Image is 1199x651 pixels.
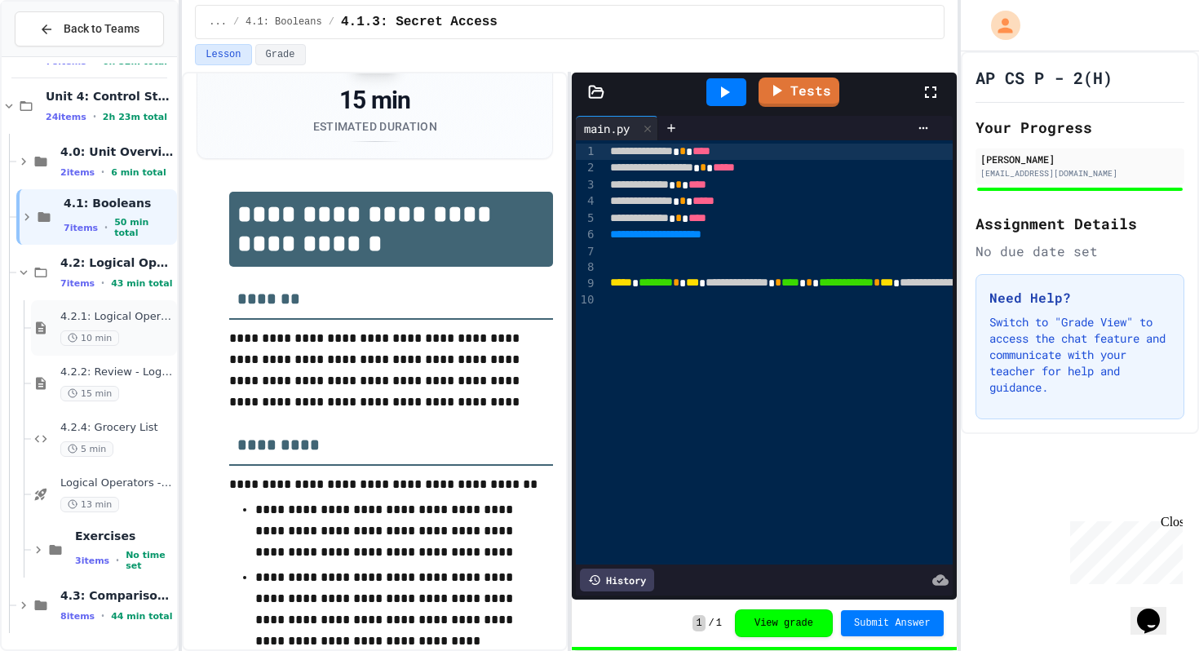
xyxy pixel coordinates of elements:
span: 50 min total [114,217,174,238]
div: Chat with us now!Close [7,7,113,104]
span: • [101,277,104,290]
span: 6 min total [111,167,166,178]
button: Submit Answer [841,610,944,636]
span: 3 items [75,556,109,566]
span: 4.2.4: Grocery List [60,421,174,435]
span: 44 min total [111,611,172,622]
div: [PERSON_NAME] [980,152,1179,166]
span: 4.3: Comparison Operators [60,588,174,603]
h2: Assignment Details [976,212,1184,235]
iframe: chat widget [1064,515,1183,584]
div: 6 [576,227,596,243]
div: 8 [576,259,596,276]
span: No time set [126,550,174,571]
button: View grade [735,609,833,637]
span: 13 min [60,497,119,512]
span: 15 min [60,386,119,401]
span: • [93,110,96,123]
span: • [101,609,104,622]
span: / [709,617,715,630]
span: • [116,554,119,567]
span: Logical Operators - Quiz [60,476,174,490]
div: History [580,569,654,591]
div: main.py [576,120,638,137]
iframe: chat widget [1130,586,1183,635]
span: 4.2: Logical Operators [60,255,174,270]
span: 43 min total [111,278,172,289]
div: 3 [576,177,596,193]
a: Tests [759,77,839,107]
span: 10 min [60,330,119,346]
button: Grade [255,44,306,65]
span: 2h 23m total [103,112,167,122]
span: 4.2.1: Logical Operators [60,310,174,324]
h3: Need Help? [989,288,1170,308]
div: 5 [576,210,596,227]
h2: Your Progress [976,116,1184,139]
button: Lesson [195,44,251,65]
span: Unit 4: Control Structures [46,89,174,104]
span: 4.0: Unit Overview [60,144,174,159]
span: / [233,15,239,29]
div: 4 [576,193,596,210]
div: [EMAIL_ADDRESS][DOMAIN_NAME] [980,167,1179,179]
div: My Account [974,7,1024,44]
span: 8 items [60,611,95,622]
span: 24 items [46,112,86,122]
span: 7 items [60,278,95,289]
span: 2 items [60,167,95,178]
span: 1 [716,617,722,630]
span: Back to Teams [64,20,139,38]
div: 9 [576,276,596,292]
p: Switch to "Grade View" to access the chat feature and communicate with your teacher for help and ... [989,314,1170,396]
h1: AP CS P - 2(H) [976,66,1113,89]
span: Submit Answer [854,617,931,630]
span: • [104,221,108,234]
div: 7 [576,244,596,260]
span: / [329,15,334,29]
div: 10 [576,292,596,308]
div: Estimated Duration [313,118,437,135]
span: 4.1: Booleans [246,15,322,29]
span: • [101,166,104,179]
div: No due date set [976,241,1184,261]
button: Back to Teams [15,11,164,46]
div: 1 [576,144,596,160]
span: 7 items [64,223,98,233]
span: 4.1: Booleans [64,196,174,210]
div: 15 min [313,86,437,115]
div: main.py [576,116,658,140]
span: 4.1.3: Secret Access [341,12,498,32]
span: 4.2.2: Review - Logical Operators [60,365,174,379]
span: 1 [692,615,705,631]
span: Exercises [75,529,174,543]
span: 5 min [60,441,113,457]
div: 2 [576,160,596,176]
span: ... [209,15,227,29]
